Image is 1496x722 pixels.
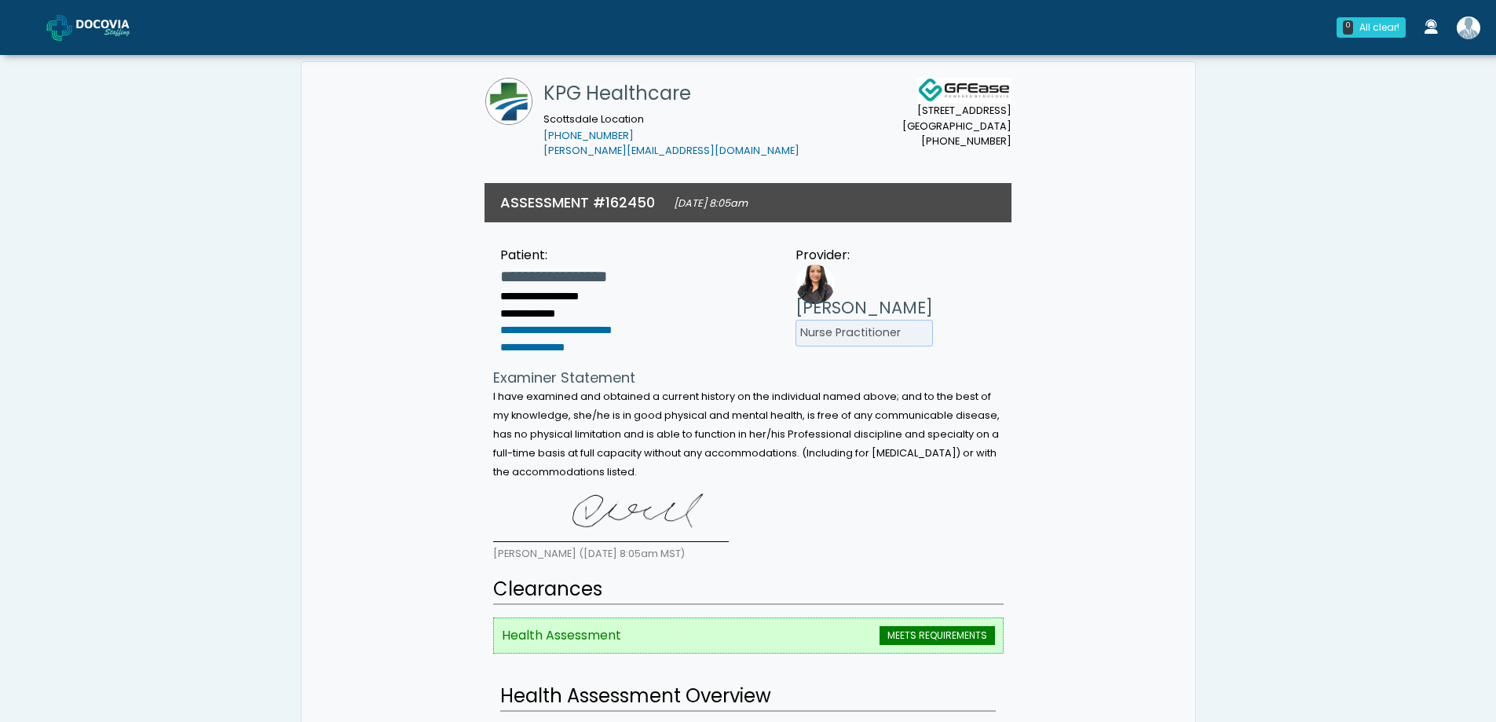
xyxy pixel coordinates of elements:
[493,369,1004,387] h4: Examiner Statement
[1359,20,1399,35] div: All clear!
[902,103,1011,148] small: [STREET_ADDRESS] [GEOGRAPHIC_DATA] [PHONE_NUMBER]
[543,112,799,158] small: Scottsdale Location
[76,20,155,35] img: Docovia
[880,626,995,645] span: MEETS REQUIREMENTS
[796,265,835,304] img: Provider image
[500,192,655,212] h3: ASSESSMENT #162450
[543,129,634,142] a: [PHONE_NUMBER]
[493,390,1000,478] small: I have examined and obtained a current history on the individual named above; and to the best of ...
[796,246,933,265] div: Provider:
[493,575,1004,605] h2: Clearances
[1327,11,1415,44] a: 0 All clear!
[500,246,612,265] div: Patient:
[1457,16,1480,39] img: Erin Wiseman
[493,618,1004,654] li: Health Assessment
[493,547,685,560] small: [PERSON_NAME] ([DATE] 8:05am MST)
[796,320,933,346] li: Nurse Practitioner
[1343,20,1353,35] div: 0
[46,15,72,41] img: Docovia
[500,682,996,712] h2: Health Assessment Overview
[46,2,155,53] a: Docovia
[543,78,799,109] h1: KPG Healthcare
[485,78,532,125] img: KPG Healthcare
[493,487,729,542] img: nsCgAAAAZJREFUAwAAyYA61ZOHWAAAAABJRU5ErkJggg==
[796,296,933,320] h3: [PERSON_NAME]
[674,196,748,210] small: [DATE] 8:05am
[543,144,799,157] a: [PERSON_NAME][EMAIL_ADDRESS][DOMAIN_NAME]
[917,78,1011,103] img: Docovia Staffing Logo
